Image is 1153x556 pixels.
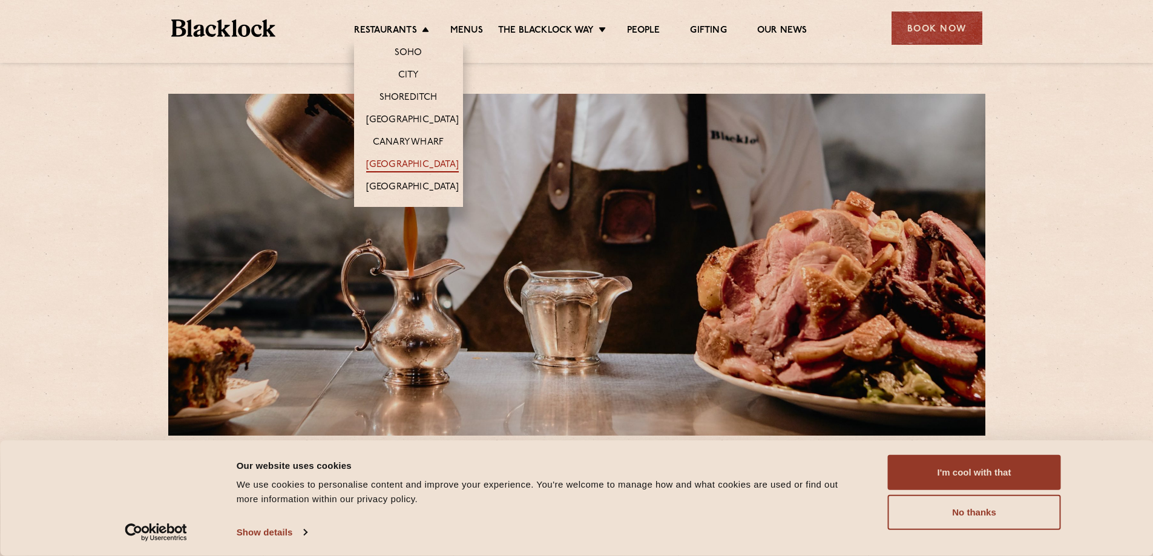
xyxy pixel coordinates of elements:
[379,92,438,105] a: Shoreditch
[366,114,459,128] a: [GEOGRAPHIC_DATA]
[888,455,1061,490] button: I'm cool with that
[398,70,419,83] a: City
[237,523,307,541] a: Show details
[690,25,726,38] a: Gifting
[237,477,861,506] div: We use cookies to personalise content and improve your experience. You're welcome to manage how a...
[757,25,807,38] a: Our News
[373,137,444,150] a: Canary Wharf
[450,25,483,38] a: Menus
[171,19,276,37] img: BL_Textured_Logo-footer-cropped.svg
[395,47,422,61] a: Soho
[103,523,209,541] a: Usercentrics Cookiebot - opens in a new window
[892,11,982,45] div: Book Now
[366,182,459,195] a: [GEOGRAPHIC_DATA]
[366,159,459,172] a: [GEOGRAPHIC_DATA]
[354,25,417,38] a: Restaurants
[237,458,861,473] div: Our website uses cookies
[888,495,1061,530] button: No thanks
[498,25,594,38] a: The Blacklock Way
[627,25,660,38] a: People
